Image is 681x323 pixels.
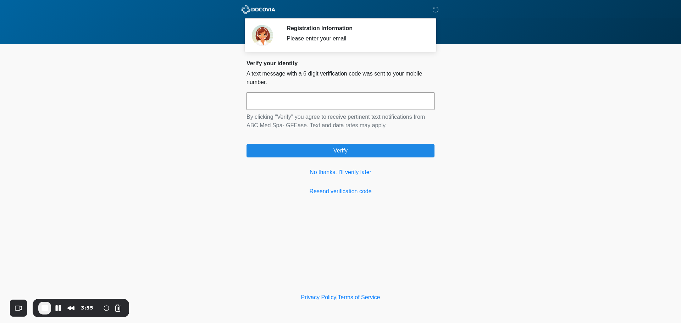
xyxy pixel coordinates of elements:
a: Terms of Service [338,294,380,300]
img: Agent Avatar [252,25,273,46]
h2: Verify your identity [247,60,434,67]
a: Privacy Policy [301,294,337,300]
button: Verify [247,144,434,157]
a: | [336,294,338,300]
div: Please enter your email [287,34,424,43]
a: Resend verification code [247,187,434,196]
img: ABC Med Spa- GFEase Logo [239,5,277,14]
a: No thanks, I'll verify later [247,168,434,177]
p: By clicking "Verify" you agree to receive pertinent text notifications from ABC Med Spa- GFEase. ... [247,113,434,130]
h2: Registration Information [287,25,424,32]
p: A text message with a 6 digit verification code was sent to your mobile number. [247,69,434,87]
